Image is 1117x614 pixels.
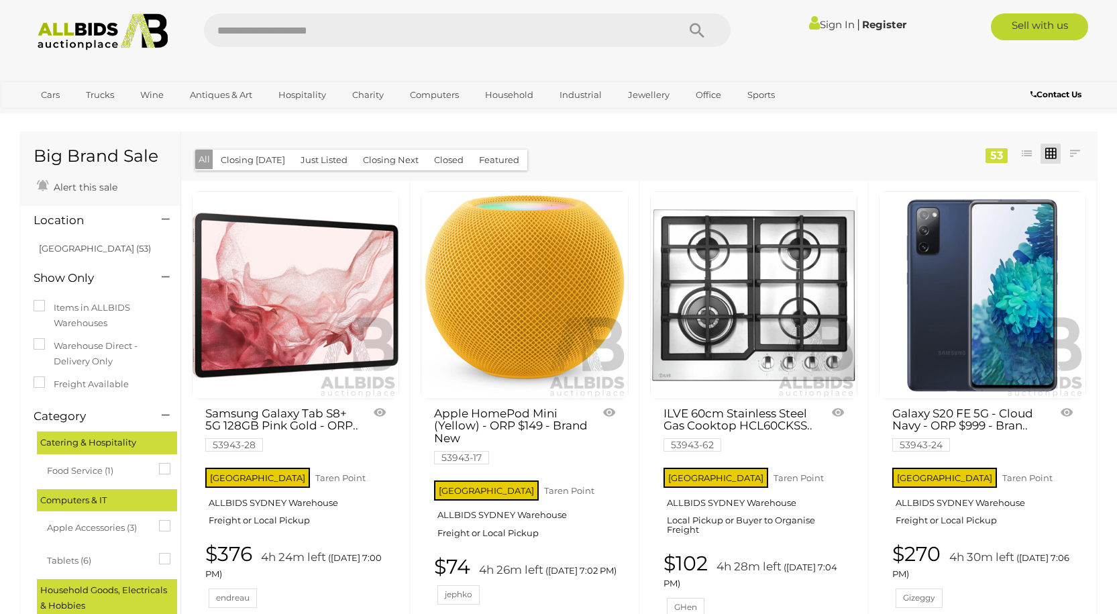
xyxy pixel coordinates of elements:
a: [GEOGRAPHIC_DATA] [32,106,145,128]
a: Apple HomePod Mini (Yellow) - ORP $149 - Brand New 53943-17 [434,407,588,463]
a: Sports [739,84,784,106]
div: Computers & IT [37,489,177,511]
a: Samsung Galaxy Tab S8+ 5G 128GB Pink Gold - ORP.. 53943-28 [205,407,359,450]
a: Trucks [77,84,123,106]
button: Closing [DATE] [213,150,293,170]
label: Freight Available [34,376,129,392]
a: Alert this sale [34,176,121,196]
a: Sell with us [991,13,1088,40]
a: Contact Us [1030,87,1085,102]
a: Sign In [809,18,855,31]
a: Samsung Galaxy Tab S8+ 5G 128GB Pink Gold - ORP $1,299 - Brand New [192,191,399,399]
a: Computers [401,84,468,106]
h4: Location [34,214,142,227]
a: Galaxy S20 FE 5G - Cloud Navy - ORP $999 - Brand New [879,191,1086,399]
span: Alert this sale [50,181,117,193]
a: Charity [343,84,392,106]
button: Search [663,13,731,47]
a: Galaxy S20 FE 5G - Cloud Navy - ORP $999 - Bran.. 53943-24 [892,407,1046,450]
button: Closing Next [355,150,427,170]
b: Contact Us [1030,89,1081,99]
h1: Big Brand Sale [34,147,167,166]
span: Tablets (6) [47,550,148,568]
a: $74 4h 26m left ([DATE] 7:02 PM) jephko [434,556,618,605]
a: [GEOGRAPHIC_DATA] Taren Point ALLBIDS SYDNEY Warehouse Freight or Local Pickup [205,464,389,536]
a: Antiques & Art [181,84,261,106]
a: Industrial [551,84,610,106]
a: [GEOGRAPHIC_DATA] (53) [39,243,151,254]
div: 53 [986,148,1008,163]
h4: Show Only [34,272,142,285]
a: Wine [131,84,172,106]
label: Warehouse Direct - Delivery Only [34,338,167,370]
button: Just Listed [292,150,356,170]
h4: Category [34,410,142,423]
label: Items in ALLBIDS Warehouses [34,300,167,331]
a: Apple HomePod Mini (Yellow) - ORP $149 - Brand New [421,191,628,399]
button: All [195,150,213,169]
span: Apple Accessories (3) [47,517,148,535]
a: $376 4h 24m left ([DATE] 7:00 PM) endreau [205,543,389,607]
a: Household [476,84,542,106]
a: Jewellery [619,84,678,106]
a: [GEOGRAPHIC_DATA] Taren Point ALLBIDS SYDNEY Warehouse Freight or Local Pickup [434,476,618,549]
div: Catering & Hospitality [37,431,177,454]
button: Closed [426,150,472,170]
a: Office [687,84,730,106]
a: [GEOGRAPHIC_DATA] Taren Point ALLBIDS SYDNEY Warehouse Freight or Local Pickup [892,464,1076,536]
a: Register [862,18,906,31]
button: Featured [471,150,527,170]
a: Cars [32,84,68,106]
a: Hospitality [270,84,335,106]
a: ILVE 60cm Stainless Steel Gas Cooktop HCL60CKSS.. 53943-62 [663,407,817,450]
a: $270 4h 30m left ([DATE] 7:06 PM) Gizeggy [892,543,1076,607]
a: ILVE 60cm Stainless Steel Gas Cooktop HCL60CKSS - ORP $999 - Brand New [650,191,857,399]
a: [GEOGRAPHIC_DATA] Taren Point ALLBIDS SYDNEY Warehouse Local Pickup or Buyer to Organise Freight [663,464,847,546]
img: Allbids.com.au [30,13,176,50]
span: | [857,17,860,32]
span: Food Service (1) [47,460,148,478]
